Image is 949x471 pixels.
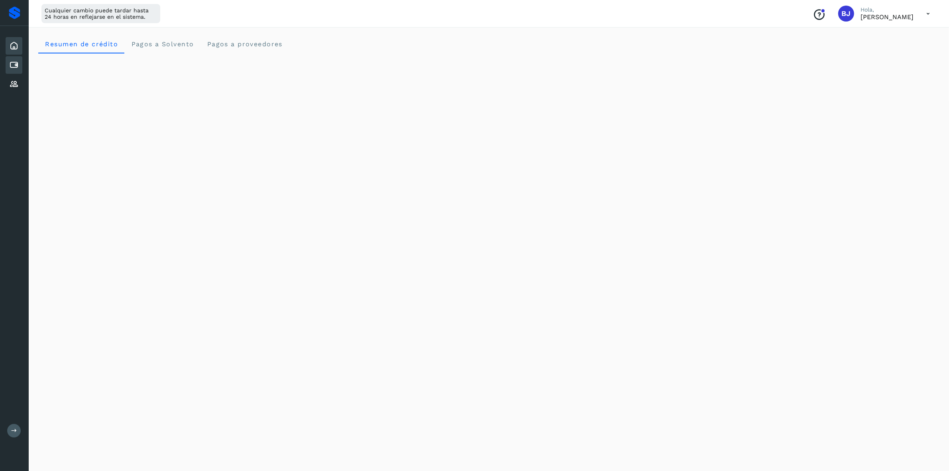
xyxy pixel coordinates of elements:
div: Inicio [6,37,22,55]
span: Pagos a proveedores [206,40,283,48]
span: Resumen de crédito [45,40,118,48]
span: Pagos a Solvento [131,40,194,48]
div: Cualquier cambio puede tardar hasta 24 horas en reflejarse en el sistema. [41,4,160,23]
div: Proveedores [6,75,22,93]
div: Cuentas por pagar [6,56,22,74]
p: Brayant Javier Rocha Martinez [861,13,914,21]
p: Hola, [861,6,914,13]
